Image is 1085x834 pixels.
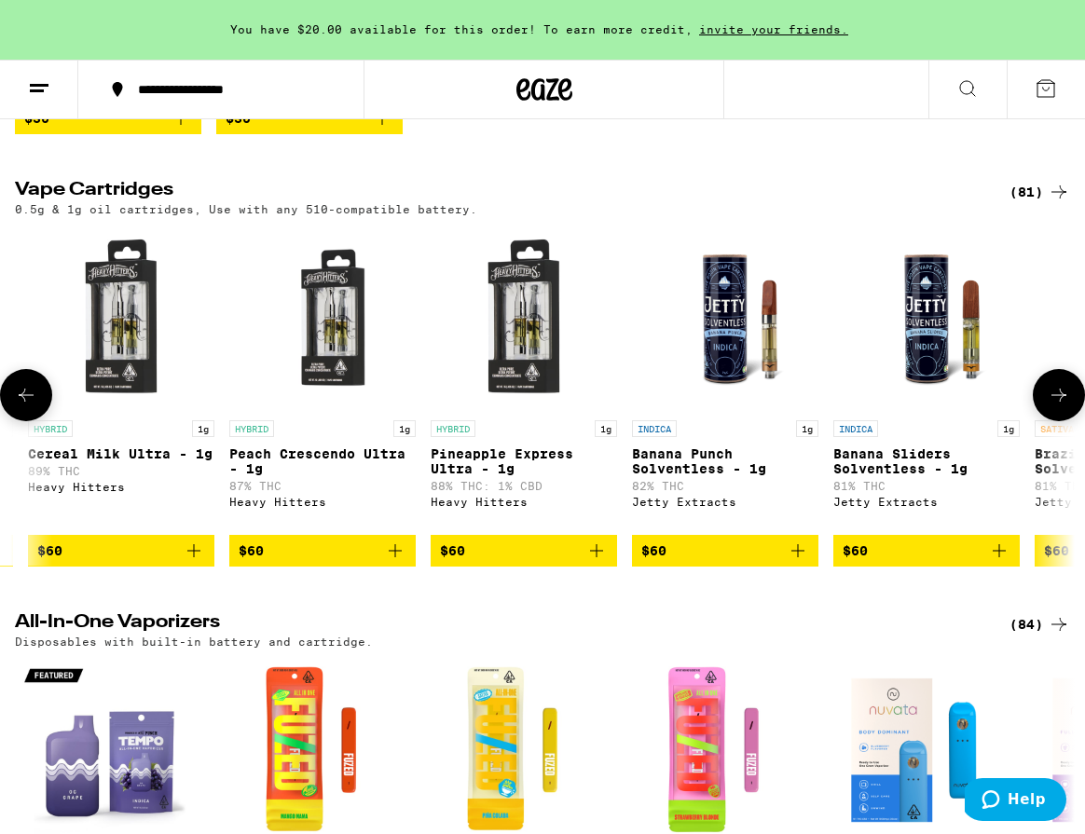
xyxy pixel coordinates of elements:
p: 1g [595,420,617,437]
p: Pineapple Express Ultra - 1g [431,446,617,476]
div: Jetty Extracts [632,496,818,508]
p: Cereal Milk Ultra - 1g [28,446,214,461]
p: 82% THC [632,480,818,492]
button: Add to bag [833,535,1020,567]
p: 1g [192,420,214,437]
p: HYBRID [229,420,274,437]
p: Banana Sliders Solventless - 1g [833,446,1020,476]
p: 1g [796,420,818,437]
div: Heavy Hitters [28,481,214,493]
a: Open page for Banana Sliders Solventless - 1g from Jetty Extracts [833,225,1020,534]
span: invite your friends. [693,23,855,35]
img: Heavy Hitters - Cereal Milk Ultra - 1g [28,225,214,411]
div: Jetty Extracts [833,496,1020,508]
button: Add to bag [431,535,617,567]
p: HYBRID [431,420,475,437]
p: 87% THC [229,480,416,492]
p: 1g [997,420,1020,437]
button: Add to bag [28,535,214,567]
iframe: Opens a widget where you can find more information [965,778,1066,825]
span: $60 [1044,543,1069,558]
span: $60 [239,543,264,558]
p: SATIVA [1035,420,1079,437]
span: $60 [37,543,62,558]
a: Open page for Cereal Milk Ultra - 1g from Heavy Hitters [28,225,214,534]
button: Add to bag [632,535,818,567]
p: 81% THC [833,480,1020,492]
p: 89% THC [28,465,214,477]
img: Jetty Extracts - Banana Sliders Solventless - 1g [833,225,1020,411]
p: 0.5g & 1g oil cartridges, Use with any 510-compatible battery. [15,203,477,215]
div: Heavy Hitters [431,496,617,508]
p: 1g [393,420,416,437]
p: 88% THC: 1% CBD [431,480,617,492]
a: Open page for Pineapple Express Ultra - 1g from Heavy Hitters [431,225,617,534]
a: Open page for Banana Punch Solventless - 1g from Jetty Extracts [632,225,818,534]
h2: All-In-One Vaporizers [15,613,979,636]
a: Open page for Peach Crescendo Ultra - 1g from Heavy Hitters [229,225,416,534]
span: $60 [440,543,465,558]
p: INDICA [632,420,677,437]
img: Heavy Hitters - Peach Crescendo Ultra - 1g [229,225,416,411]
p: Banana Punch Solventless - 1g [632,446,818,476]
button: Add to bag [229,535,416,567]
img: Jetty Extracts - Banana Punch Solventless - 1g [632,225,818,411]
p: Peach Crescendo Ultra - 1g [229,446,416,476]
p: INDICA [833,420,878,437]
div: Heavy Hitters [229,496,416,508]
a: (84) [1009,613,1070,636]
p: Disposables with built-in battery and cartridge. [15,636,373,648]
span: $60 [641,543,666,558]
img: Heavy Hitters - Pineapple Express Ultra - 1g [431,225,617,411]
p: HYBRID [28,420,73,437]
h2: Vape Cartridges [15,181,979,203]
span: $60 [843,543,868,558]
a: (81) [1009,181,1070,203]
span: You have $20.00 available for this order! To earn more credit, [230,23,693,35]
